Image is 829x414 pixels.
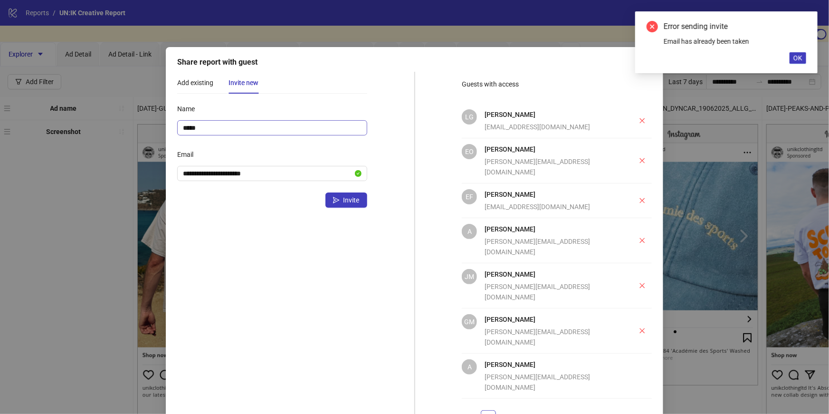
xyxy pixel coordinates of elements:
[465,146,474,157] span: EO
[485,314,614,325] h4: [PERSON_NAME]
[485,224,614,234] h4: [PERSON_NAME]
[639,237,646,244] span: close
[485,202,614,212] div: [EMAIL_ADDRESS][DOMAIN_NAME]
[790,52,806,64] button: OK
[467,226,472,237] span: A
[485,327,614,347] div: [PERSON_NAME][EMAIL_ADDRESS][DOMAIN_NAME]
[464,317,475,327] span: GM
[325,193,367,208] button: Invite
[462,80,519,88] span: Guests with access
[333,197,340,203] span: send
[647,21,658,32] span: close-circle
[639,197,646,204] span: close
[639,117,646,124] span: close
[485,372,625,393] div: [PERSON_NAME][EMAIL_ADDRESS][DOMAIN_NAME]
[796,21,806,31] a: Close
[229,77,258,88] div: Invite new
[664,21,806,32] div: Error sending invite
[639,157,646,164] span: close
[465,271,474,282] span: JM
[465,112,474,122] span: LG
[177,57,652,68] div: Share report with guest
[343,196,360,204] span: Invite
[639,282,646,289] span: close
[183,168,353,179] input: Email
[485,109,614,120] h4: [PERSON_NAME]
[485,122,614,132] div: [EMAIL_ADDRESS][DOMAIN_NAME]
[664,36,806,47] div: Email has already been taken
[177,77,213,88] div: Add existing
[467,362,472,372] span: A
[639,327,646,334] span: close
[485,156,614,177] div: [PERSON_NAME][EMAIL_ADDRESS][DOMAIN_NAME]
[177,101,201,116] label: Name
[485,281,614,302] div: [PERSON_NAME][EMAIL_ADDRESS][DOMAIN_NAME]
[177,120,367,135] input: Name
[793,54,802,62] span: OK
[485,359,625,370] h4: [PERSON_NAME]
[466,192,473,202] span: EF
[485,189,614,200] h4: [PERSON_NAME]
[485,236,614,257] div: [PERSON_NAME][EMAIL_ADDRESS][DOMAIN_NAME]
[485,269,614,279] h4: [PERSON_NAME]
[485,144,614,154] h4: [PERSON_NAME]
[177,147,200,162] label: Email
